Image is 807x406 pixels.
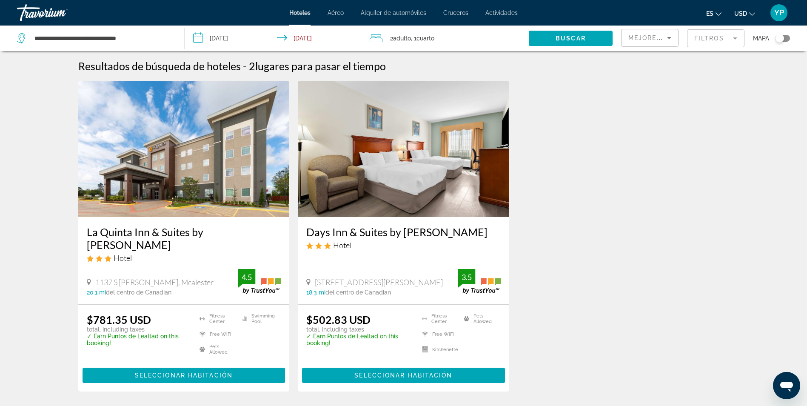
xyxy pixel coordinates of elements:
span: Seleccionar habitación [135,372,233,379]
span: [STREET_ADDRESS][PERSON_NAME] [315,277,443,287]
li: Pets Allowed [459,313,501,324]
button: Filter [687,29,744,48]
a: Hoteles [289,9,311,16]
li: Kitchenette [418,344,459,355]
span: Cuarto [416,35,434,42]
p: total, including taxes [87,326,189,333]
span: 1137 S [PERSON_NAME], Mcalester [95,277,214,287]
a: Aéreo [328,9,344,16]
a: Travorium [17,2,102,24]
a: Actividades [485,9,518,16]
li: Fitness Center [195,313,238,324]
span: Adulto [393,35,411,42]
span: 20.1 mi [87,289,106,296]
div: 3.5 [458,272,475,282]
p: ✓ Earn Puntos de Lealtad on this booking! [87,333,189,346]
p: ✓ Earn Puntos de Lealtad on this booking! [306,333,411,346]
img: trustyou-badge.svg [238,269,281,294]
h2: 2 [249,60,386,72]
a: Seleccionar habitación [83,370,285,379]
span: USD [734,10,747,17]
button: Change currency [734,7,755,20]
div: 3 star Hotel [306,240,501,250]
span: Buscar [556,35,586,42]
img: Hotel image [78,81,290,217]
li: Pets Allowed [195,344,238,355]
ins: $781.35 USD [87,313,151,326]
button: Toggle map [769,34,790,42]
button: Seleccionar habitación [302,368,505,383]
button: Travelers: 2 adults, 0 children [361,26,529,51]
span: Hotel [114,253,132,263]
button: Buscar [529,31,613,46]
a: La Quinta Inn & Suites by [PERSON_NAME] [87,226,281,251]
h1: Resultados de búsqueda de hoteles [78,60,241,72]
span: , 1 [411,32,434,44]
span: del centro de Canadian [325,289,391,296]
a: Cruceros [443,9,468,16]
img: trustyou-badge.svg [458,269,501,294]
span: Seleccionar habitación [354,372,452,379]
a: Days Inn & Suites by [PERSON_NAME] [306,226,501,238]
a: Alquiler de automóviles [361,9,426,16]
li: Free WiFi [195,329,238,340]
button: User Menu [768,4,790,22]
span: - [243,60,247,72]
iframe: Botón para iniciar la ventana de mensajería [773,372,800,399]
span: Hotel [333,240,351,250]
span: 18.3 mi [306,289,325,296]
img: Hotel image [298,81,509,217]
li: Fitness Center [418,313,459,324]
li: Swimming Pool [238,313,281,324]
button: Check-in date: Sep 28, 2025 Check-out date: Oct 4, 2025 [185,26,361,51]
mat-select: Sort by [628,33,671,43]
li: Free WiFi [418,329,459,340]
ins: $502.83 USD [306,313,371,326]
div: 4.5 [238,272,255,282]
button: Change language [706,7,721,20]
a: Seleccionar habitación [302,370,505,379]
button: Seleccionar habitación [83,368,285,383]
div: 3 star Hotel [87,253,281,263]
span: Mejores descuentos [628,34,713,41]
span: del centro de Canadian [106,289,171,296]
span: es [706,10,713,17]
span: Mapa [753,32,769,44]
span: lugares para pasar el tiempo [255,60,386,72]
p: total, including taxes [306,326,411,333]
span: YP [774,9,784,17]
span: 2 [390,32,411,44]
